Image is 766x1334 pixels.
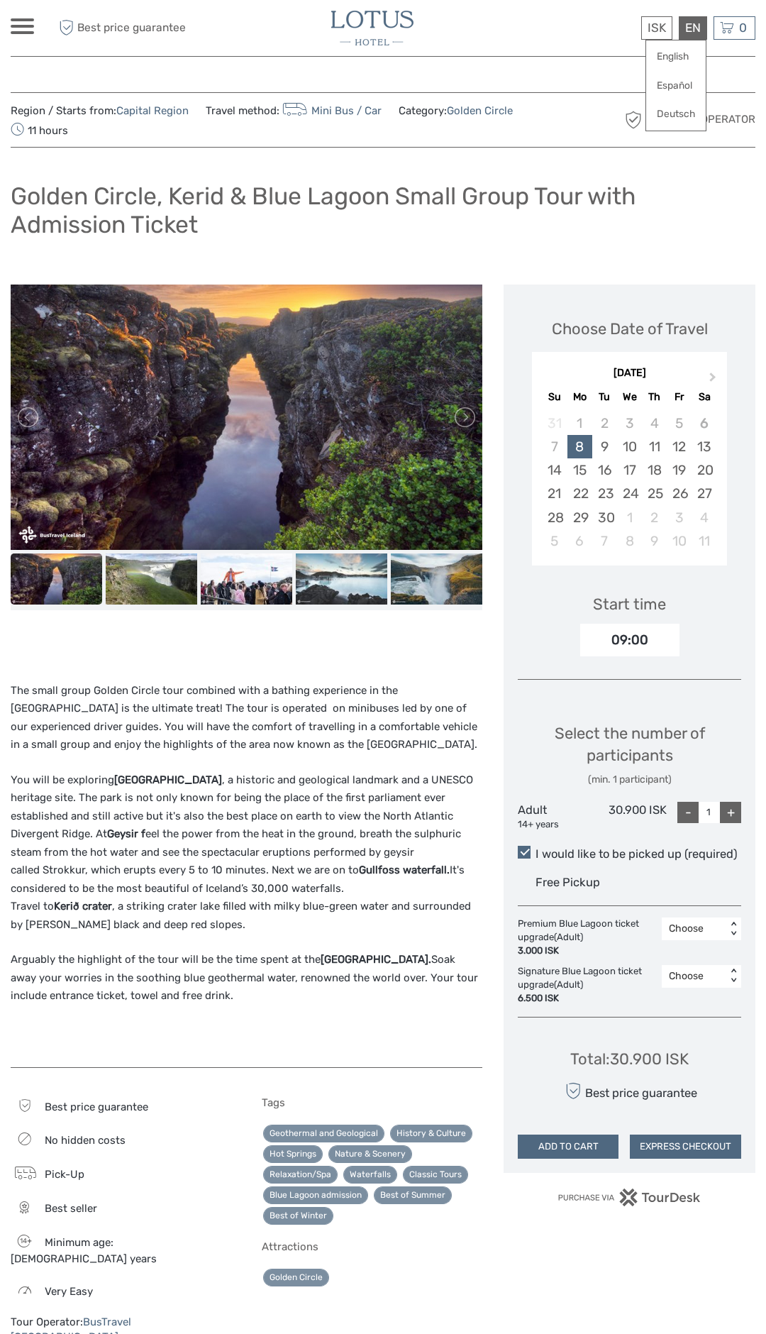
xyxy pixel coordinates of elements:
a: Waterfalls [343,1166,397,1184]
img: 480d7881ebe5477daee8b1a97053b8e9_slider_thumbnail.jpeg [201,553,292,605]
div: Sa [692,387,716,407]
div: Choose Tuesday, September 16th, 2025 [592,458,617,482]
div: Choose Friday, September 12th, 2025 [667,435,692,458]
button: EXPRESS CHECKOUT [630,1135,741,1159]
div: Choose Wednesday, October 1st, 2025 [617,506,642,529]
div: Choose Monday, October 6th, 2025 [567,529,592,553]
div: 3.000 ISK [518,944,655,958]
div: Select the number of participants [518,722,741,787]
p: Arguably the highlight of the tour will be the time spent at the Soak away your worries in the so... [11,951,482,1005]
div: Choose Sunday, October 5th, 2025 [542,529,567,553]
div: (min. 1 participant) [518,773,741,787]
div: Choose Thursday, September 18th, 2025 [642,458,667,482]
div: Choose Monday, September 15th, 2025 [567,458,592,482]
div: Choose Wednesday, September 17th, 2025 [617,458,642,482]
div: Choose Saturday, October 11th, 2025 [692,529,716,553]
span: 14 [13,1236,33,1246]
div: Signature Blue Lagoon ticket upgrade (Adult) [518,965,662,1005]
label: I would like to be picked up (required) [518,846,741,863]
a: Hot Springs [263,1145,323,1163]
div: Su [542,387,567,407]
div: Choose Thursday, September 25th, 2025 [642,482,667,505]
a: English [646,44,706,70]
div: Th [642,387,667,407]
div: 09:00 [580,624,679,656]
a: Golden Circle [263,1269,329,1286]
div: Choose Wednesday, September 24th, 2025 [617,482,642,505]
div: Not available Sunday, August 31st, 2025 [542,412,567,435]
div: Choose Wednesday, October 8th, 2025 [617,529,642,553]
p: You will be exploring , a historic and geological landmark and a UNESCO heritage site. The park i... [11,771,482,935]
span: Travel method: [206,100,382,120]
a: Nature & Scenery [328,1145,412,1163]
div: Choose Saturday, September 27th, 2025 [692,482,716,505]
div: Choose Monday, September 29th, 2025 [567,506,592,529]
h5: Tags [262,1096,483,1109]
div: Not available Tuesday, September 2nd, 2025 [592,412,617,435]
div: month 2025-09 [536,412,722,553]
img: 145d8319ebba4a16bb448717f742f61c_slider_thumbnail.jpeg [296,553,387,605]
span: Best price guarantee [55,16,197,40]
div: Choose [669,922,719,936]
a: Capital Region [116,104,189,117]
img: PurchaseViaTourDesk.png [557,1189,701,1206]
span: Category: [399,104,513,118]
div: Choose Thursday, October 9th, 2025 [642,529,667,553]
div: Choose Monday, September 8th, 2025 [567,435,592,458]
img: 6379ec51912245e79ae041a34b7adb3d_slider_thumbnail.jpeg [391,553,482,605]
span: 11 hours [11,120,68,140]
a: Best of Winter [263,1207,333,1225]
div: Choose Tuesday, September 9th, 2025 [592,435,617,458]
img: verified_operator_grey_128.png [622,109,645,131]
span: Best seller [45,1202,97,1215]
span: Free Pickup [535,876,600,889]
div: Choose Friday, October 3rd, 2025 [667,506,692,529]
div: - [677,802,699,823]
a: Geothermal and Geological [263,1125,384,1142]
a: Blue Lagoon admission [263,1186,368,1204]
div: 6.500 ISK [518,992,655,1005]
div: Choose Sunday, September 28th, 2025 [542,506,567,529]
div: Best price guarantee [562,1079,697,1103]
div: Choose Tuesday, October 7th, 2025 [592,529,617,553]
div: 14+ years [518,818,592,832]
span: Very easy [45,1285,93,1298]
div: Total : 30.900 ISK [570,1048,689,1070]
a: Relaxation/Spa [263,1166,338,1184]
strong: [GEOGRAPHIC_DATA]. [321,953,431,966]
button: ADD TO CART [518,1135,618,1159]
p: The small group Golden Circle tour combined with a bathing experience in the [GEOGRAPHIC_DATA] is... [11,682,482,754]
div: Choose Saturday, September 20th, 2025 [692,458,716,482]
div: Choose Monday, September 22nd, 2025 [567,482,592,505]
a: Mini Bus / Car [279,104,382,117]
span: No hidden costs [45,1134,126,1147]
span: Best price guarantee [45,1101,148,1113]
div: Not available Monday, September 1st, 2025 [567,412,592,435]
button: Next Month [703,370,726,392]
a: Español [646,73,706,99]
a: Classic Tours [403,1166,468,1184]
div: Choose Thursday, September 11th, 2025 [642,435,667,458]
div: Not available Saturday, September 6th, 2025 [692,412,716,435]
div: Choose Friday, September 26th, 2025 [667,482,692,505]
span: Region / Starts from: [11,104,189,118]
div: Mo [567,387,592,407]
h5: Attractions [262,1240,483,1253]
div: Start time [593,593,666,615]
strong: [GEOGRAPHIC_DATA] [114,773,222,786]
div: Premium Blue Lagoon ticket upgrade (Adult) [518,917,662,958]
div: Choose Saturday, September 13th, 2025 [692,435,716,458]
span: ISK [648,21,666,35]
div: Adult [518,802,592,832]
a: Deutsch [646,101,706,127]
div: Choose Thursday, October 2nd, 2025 [642,506,667,529]
div: We [617,387,642,407]
div: < > [728,922,740,937]
div: Choose Date of Travel [552,318,708,340]
div: Choose Sunday, September 14th, 2025 [542,458,567,482]
div: + [720,802,741,823]
strong: Geysir f [107,827,145,840]
h1: Golden Circle, Kerid & Blue Lagoon Small Group Tour with Admission Ticket [11,182,755,239]
div: Tu [592,387,617,407]
div: Fr [667,387,692,407]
